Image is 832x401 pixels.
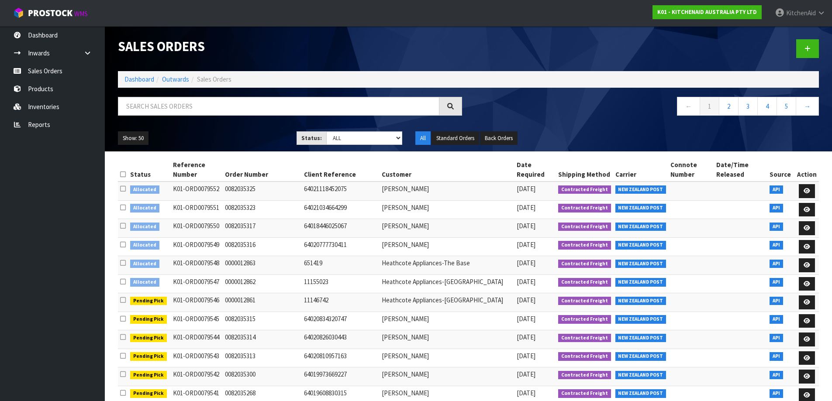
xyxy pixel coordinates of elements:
span: Pending Pick [130,389,167,398]
nav: Page navigation [475,97,819,118]
td: Heathcote Appliances-The Base [380,256,514,275]
td: 64020826030443 [302,330,380,349]
td: K01-ORD0079548 [171,256,223,275]
span: [DATE] [517,296,535,304]
input: Search sales orders [118,97,439,116]
span: Contracted Freight [558,315,611,324]
span: Sales Orders [197,75,231,83]
td: 0082035316 [223,237,302,256]
th: Date Required [514,158,556,182]
span: [DATE] [517,240,535,249]
th: Order Number [223,158,302,182]
span: Contracted Freight [558,334,611,343]
th: Customer [380,158,514,182]
small: WMS [74,10,88,18]
th: Reference Number [171,158,223,182]
span: [DATE] [517,370,535,378]
td: K01-ORD0079551 [171,200,223,219]
td: 0082035323 [223,200,302,219]
th: Action [795,158,819,182]
span: Contracted Freight [558,185,611,194]
button: All [415,131,431,145]
span: [DATE] [517,259,535,267]
td: K01-ORD0079546 [171,293,223,312]
td: K01-ORD0079544 [171,330,223,349]
td: [PERSON_NAME] [380,312,514,330]
span: Contracted Freight [558,260,611,268]
td: 64021034664299 [302,200,380,219]
span: API [770,278,783,287]
span: NEW ZEALAND POST [615,389,666,398]
span: Contracted Freight [558,371,611,380]
td: 64020834320747 [302,312,380,330]
td: 0082035317 [223,219,302,238]
span: NEW ZEALAND POST [615,185,666,194]
td: [PERSON_NAME] [380,200,514,219]
td: K01-ORD0079552 [171,182,223,200]
span: Pending Pick [130,371,167,380]
span: Contracted Freight [558,297,611,305]
td: [PERSON_NAME] [380,219,514,238]
th: Connote Number [668,158,714,182]
span: [DATE] [517,185,535,193]
td: K01-ORD0079550 [171,219,223,238]
span: API [770,241,783,250]
a: 2 [719,97,739,116]
span: NEW ZEALAND POST [615,278,666,287]
td: [PERSON_NAME] [380,330,514,349]
td: 64020777730411 [302,237,380,256]
span: NEW ZEALAND POST [615,260,666,268]
td: [PERSON_NAME] [380,349,514,367]
td: 0082035315 [223,312,302,330]
th: Client Reference [302,158,380,182]
span: [DATE] [517,389,535,397]
td: 64021118452075 [302,182,380,200]
td: 11155023 [302,274,380,293]
td: 651419 [302,256,380,275]
td: K01-ORD0079547 [171,274,223,293]
a: 5 [777,97,796,116]
span: Contracted Freight [558,389,611,398]
span: Contracted Freight [558,223,611,231]
th: Shipping Method [556,158,613,182]
button: Standard Orders [432,131,479,145]
button: Show: 50 [118,131,148,145]
strong: K01 - KITCHENAID AUSTRALIA PTY LTD [657,8,757,16]
td: 11146742 [302,293,380,312]
span: Contracted Freight [558,241,611,250]
td: [PERSON_NAME] [380,182,514,200]
a: 4 [757,97,777,116]
span: [DATE] [517,315,535,323]
span: API [770,371,783,380]
span: API [770,315,783,324]
span: Pending Pick [130,315,167,324]
span: KitchenAid [786,9,816,17]
a: → [796,97,819,116]
td: 64018446025067 [302,219,380,238]
img: cube-alt.png [13,7,24,18]
td: Heathcote Appliances-[GEOGRAPHIC_DATA] [380,293,514,312]
span: Contracted Freight [558,204,611,212]
a: 1 [700,97,719,116]
span: API [770,204,783,212]
span: Allocated [130,223,159,231]
span: ProStock [28,7,72,19]
a: ← [677,97,700,116]
th: Source [767,158,795,182]
span: NEW ZEALAND POST [615,223,666,231]
td: 0082035314 [223,330,302,349]
td: 0000012863 [223,256,302,275]
td: Heathcote Appliances-[GEOGRAPHIC_DATA] [380,274,514,293]
span: Contracted Freight [558,278,611,287]
th: Carrier [613,158,669,182]
span: NEW ZEALAND POST [615,315,666,324]
span: Allocated [130,185,159,194]
td: K01-ORD0079545 [171,312,223,330]
span: API [770,334,783,343]
th: Status [128,158,171,182]
td: 0000012861 [223,293,302,312]
td: 0082035300 [223,367,302,386]
span: [DATE] [517,333,535,341]
span: NEW ZEALAND POST [615,334,666,343]
td: K01-ORD0079549 [171,237,223,256]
